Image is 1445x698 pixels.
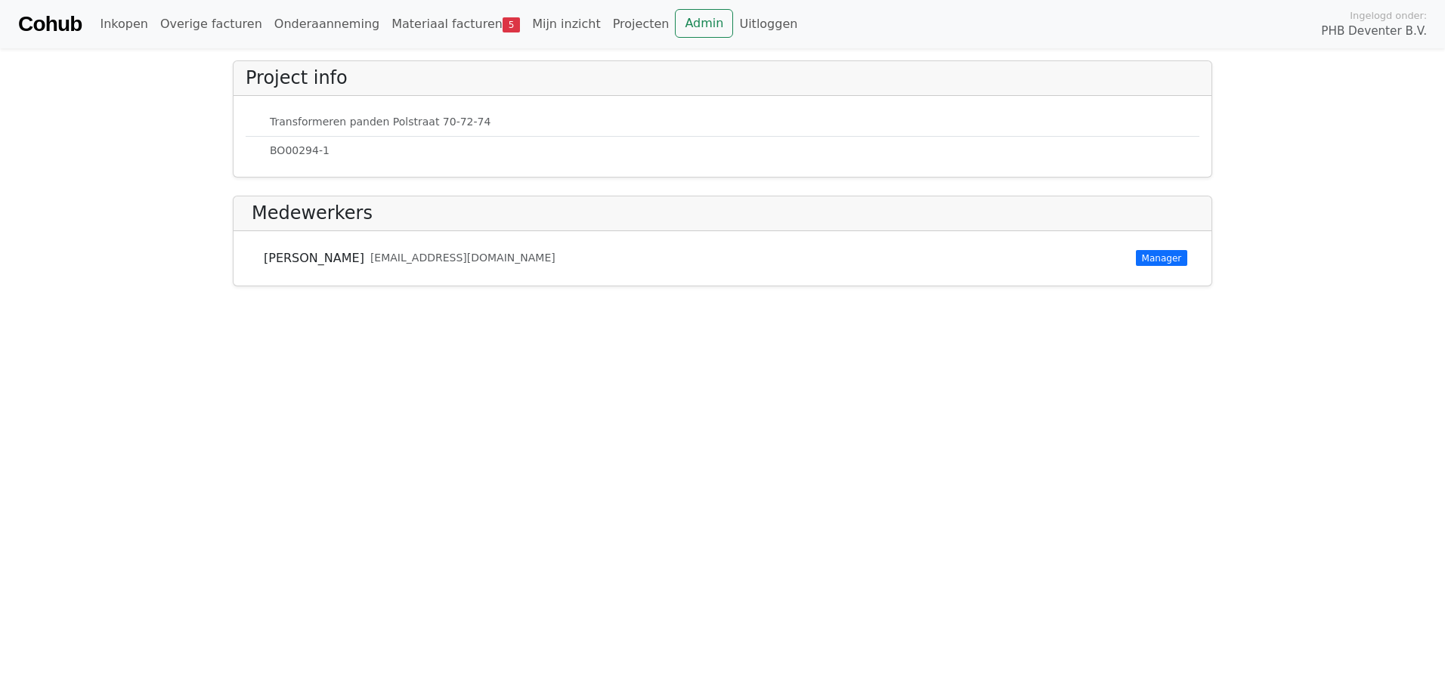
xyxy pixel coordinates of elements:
a: Admin [675,9,733,38]
span: Manager [1136,250,1187,265]
a: Overige facturen [154,9,268,39]
span: PHB Deventer B.V. [1321,23,1427,40]
small: [EMAIL_ADDRESS][DOMAIN_NAME] [370,250,555,266]
span: Ingelogd onder: [1350,8,1427,23]
a: Uitloggen [733,9,803,39]
span: [PERSON_NAME] [264,249,364,267]
h4: Medewerkers [252,202,373,224]
a: Inkopen [94,9,153,39]
small: Transformeren panden Polstraat 70-72-74 [270,114,490,130]
a: Materiaal facturen5 [385,9,526,39]
a: Onderaanneming [268,9,385,39]
a: Projecten [607,9,676,39]
small: BO00294-1 [270,143,330,159]
h4: Project info [246,67,348,89]
a: Mijn inzicht [526,9,607,39]
span: 5 [503,17,520,32]
a: Cohub [18,6,82,42]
